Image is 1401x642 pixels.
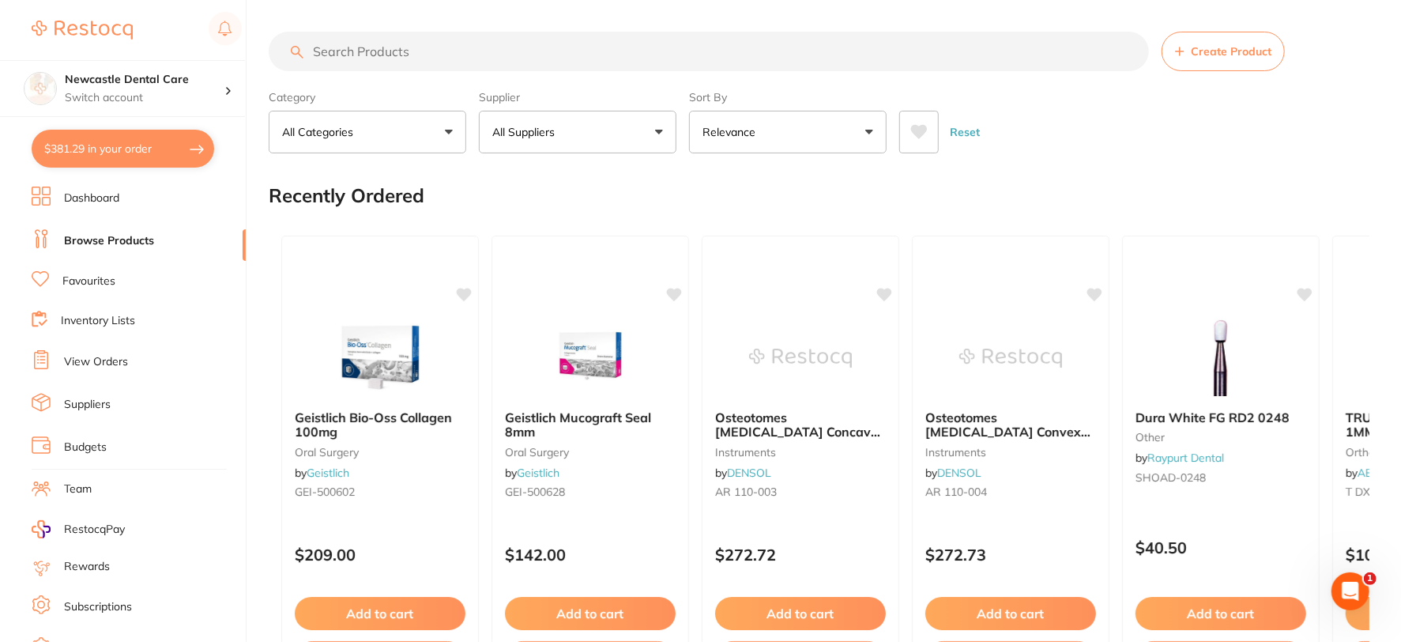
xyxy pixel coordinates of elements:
img: Dura White FG RD2 0248 [1169,319,1272,398]
p: $142.00 [505,546,676,564]
span: Create Product [1191,45,1271,58]
img: RestocqPay [32,520,51,538]
a: Raypurt Dental [1147,451,1224,465]
h4: Newcastle Dental Care [65,72,224,88]
button: Add to cart [295,597,465,630]
a: Restocq Logo [32,12,133,48]
small: GEI-500628 [505,485,676,498]
a: DENSOL [937,466,981,480]
button: Add to cart [1135,597,1306,630]
label: Sort By [689,90,887,104]
small: instruments [715,446,886,459]
small: oral surgery [505,446,676,459]
img: Restocq Logo [32,21,133,40]
span: by [715,466,771,480]
iframe: Intercom live chat [1331,572,1369,610]
span: RestocqPay [64,522,125,538]
span: by [1135,451,1224,465]
a: Rewards [64,559,110,575]
span: by [505,466,559,480]
button: Add to cart [715,597,886,630]
a: Team [64,481,92,497]
p: $272.73 [925,546,1096,564]
b: Osteotomes Sinus lift Convex Straight Set of 5 (Buy 5, get 1 free) [925,410,1096,440]
p: $209.00 [295,546,465,564]
button: All Categories [269,111,466,153]
h2: Recently Ordered [269,185,424,207]
p: All Categories [282,124,360,140]
a: Dashboard [64,191,119,206]
span: by [295,466,349,480]
small: GEI-500602 [295,485,465,498]
a: DENSOL [727,466,771,480]
img: Geistlich Mucograft Seal 8mm [539,319,642,398]
a: Geistlich [517,466,559,480]
small: other [1135,431,1306,444]
button: All Suppliers [479,111,676,153]
b: Geistlich Bio-Oss Collagen 100mg [295,410,465,440]
img: Osteotomes Sinus lift Concave Curved Set of 5 (Buy 5, get 1 free) [749,319,852,398]
button: Relevance [689,111,887,153]
button: $381.29 in your order [32,130,214,168]
button: Add to cart [505,597,676,630]
img: Geistlich Bio-Oss Collagen 100mg [329,319,431,398]
button: Reset [945,111,985,153]
p: Relevance [702,124,762,140]
button: Add to cart [925,597,1096,630]
b: Geistlich Mucograft Seal 8mm [505,410,676,440]
a: Inventory Lists [61,313,135,329]
a: Budgets [64,440,107,455]
a: RestocqPay [32,520,125,538]
img: Newcastle Dental Care [24,73,56,104]
small: oral surgery [295,446,465,459]
p: $272.72 [715,546,886,564]
p: All Suppliers [492,124,561,140]
small: instruments [925,446,1096,459]
a: Browse Products [64,233,154,249]
span: 1 [1364,572,1377,585]
b: Osteotomes Sinus lift Concave Curved Set of 5 (Buy 5, get 1 free) [715,410,886,440]
a: Subscriptions [64,599,132,615]
p: Switch account [65,90,224,106]
a: View Orders [64,354,128,370]
small: AR 110-003 [715,485,886,498]
button: Create Product [1162,32,1285,71]
input: Search Products [269,32,1149,71]
small: SHOAD-0248 [1135,471,1306,484]
a: Favourites [62,274,115,289]
img: Osteotomes Sinus lift Convex Straight Set of 5 (Buy 5, get 1 free) [959,319,1062,398]
label: Category [269,90,466,104]
b: Dura White FG RD2 0248 [1135,410,1306,425]
a: Geistlich [307,466,349,480]
a: Suppliers [64,397,111,413]
label: Supplier [479,90,676,104]
span: by [925,466,981,480]
p: $40.50 [1135,538,1306,557]
small: AR 110-004 [925,485,1096,498]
